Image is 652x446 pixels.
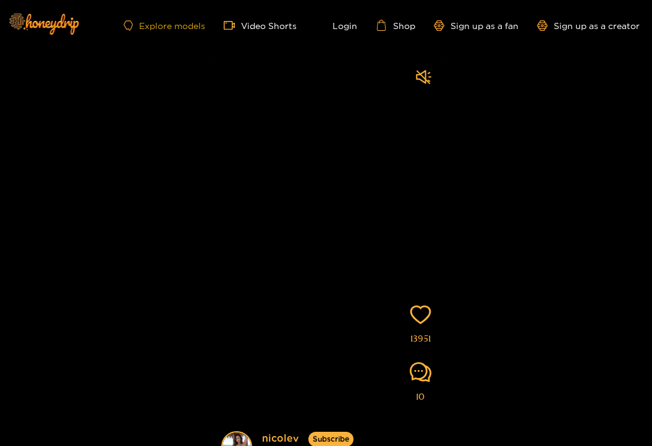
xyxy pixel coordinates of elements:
span: sound [416,69,431,85]
span: comment [410,361,431,383]
span: Subscribe [313,434,349,445]
span: video-camera [224,20,241,31]
a: Video Shorts [224,20,297,31]
a: Sign up as a creator [537,20,640,31]
a: Login [315,20,357,31]
a: Shop [376,20,415,31]
a: Explore models [124,20,205,31]
span: heart [410,304,431,326]
a: Sign up as a fan [434,20,519,31]
span: 13951 [410,332,431,346]
span: 10 [416,390,425,404]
